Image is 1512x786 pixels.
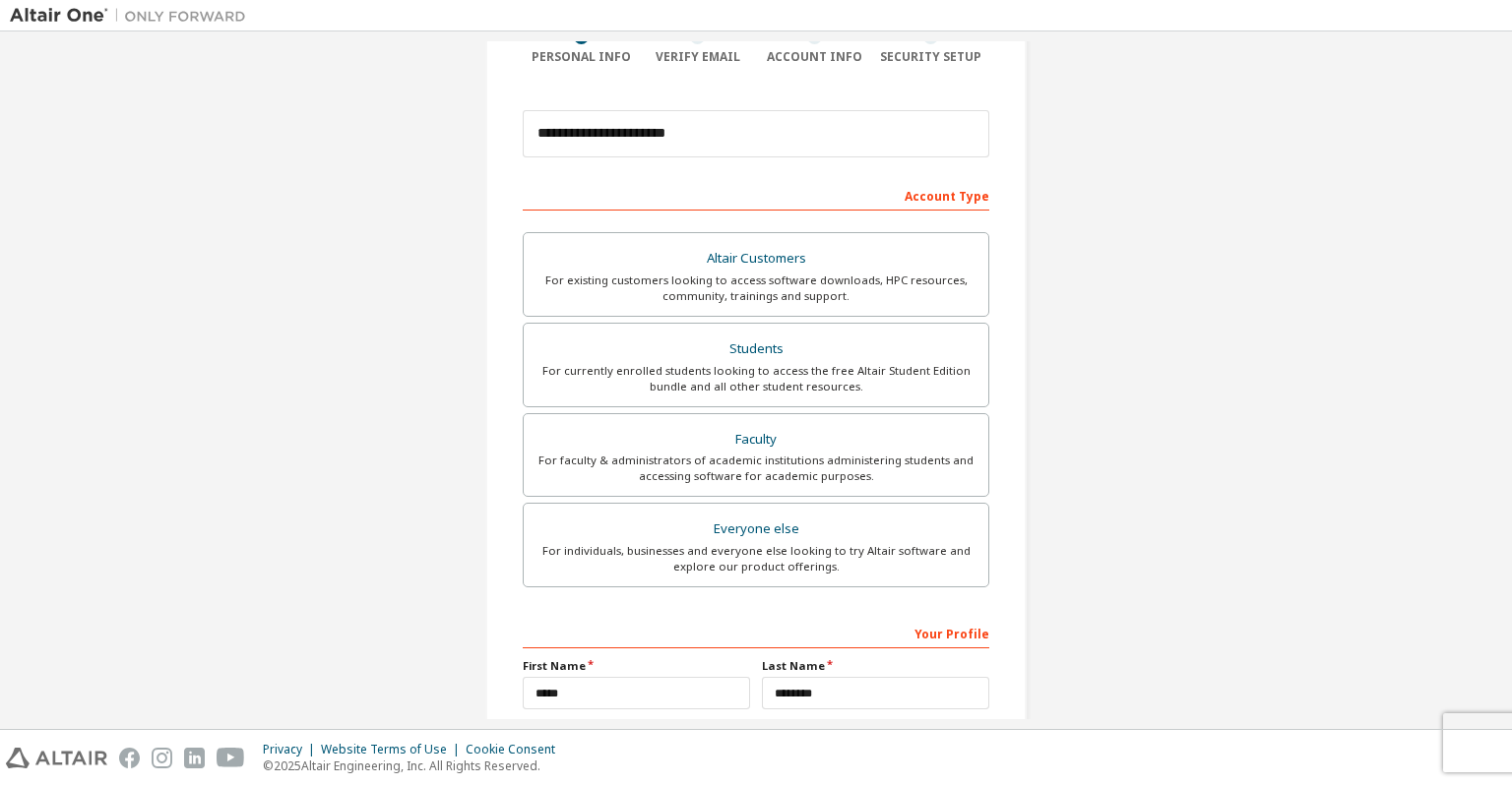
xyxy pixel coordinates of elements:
[6,748,107,768] img: altair_logo.svg
[152,748,172,768] img: instagram.svg
[535,426,976,453] div: Faculty
[873,49,990,65] div: Security Setup
[523,179,989,211] div: Account Type
[184,748,205,768] img: linkedin.svg
[466,742,567,757] div: Cookie Consent
[535,335,976,363] div: Students
[535,543,976,574] div: For individuals, businesses and everyone else looking to try Altair software and explore our prod...
[756,49,873,65] div: Account Info
[523,617,989,648] div: Your Profile
[321,742,466,757] div: Website Terms of Use
[535,515,976,543] div: Everyone else
[535,453,976,484] div: For faculty & administrators of academic institutions administering students and accessing softwa...
[10,6,256,26] img: Altair One
[217,748,245,768] img: youtube.svg
[263,742,321,757] div: Privacy
[535,245,976,272] div: Altair Customers
[640,49,757,65] div: Verify Email
[119,748,140,768] img: facebook.svg
[523,49,640,65] div: Personal Info
[523,658,750,674] label: First Name
[263,757,567,774] p: © 2025 Altair Engineering, Inc. All Rights Reserved.
[535,272,976,304] div: For existing customers looking to access software downloads, HPC resources, community, trainings ...
[762,658,989,674] label: Last Name
[535,363,976,394] div: For currently enrolled students looking to access the free Altair Student Edition bundle and all ...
